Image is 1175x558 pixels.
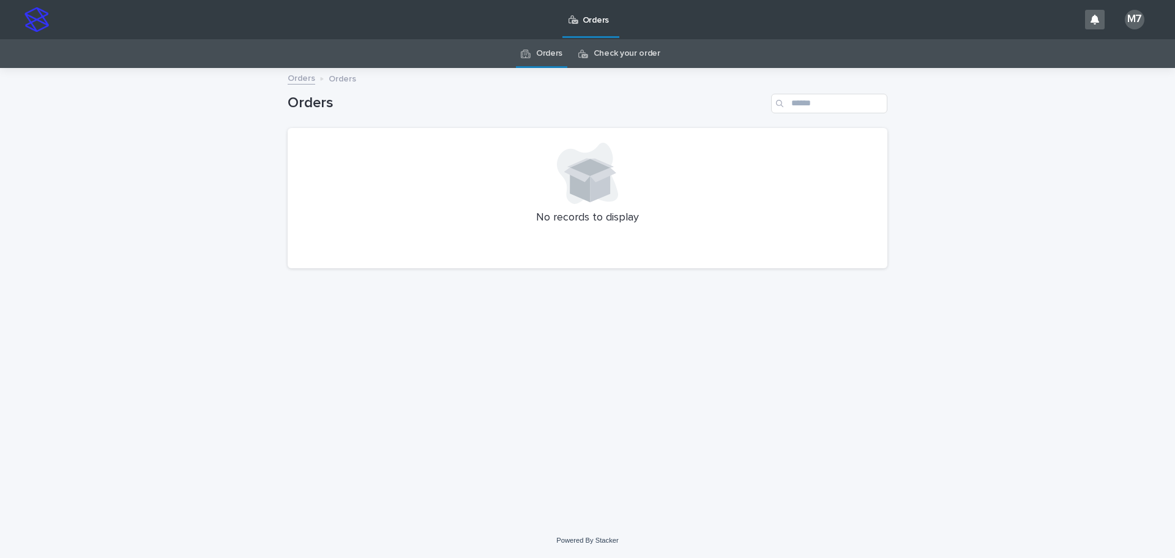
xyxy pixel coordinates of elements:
a: Check your order [594,39,660,68]
a: Orders [288,70,315,85]
div: M7 [1125,10,1144,29]
h1: Orders [288,94,766,112]
a: Powered By Stacker [556,537,618,544]
img: stacker-logo-s-only.png [24,7,49,32]
a: Orders [536,39,562,68]
p: Orders [329,71,356,85]
input: Search [771,94,887,113]
p: No records to display [302,211,873,225]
